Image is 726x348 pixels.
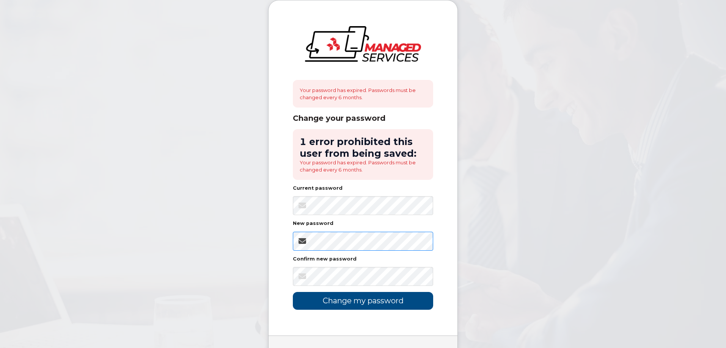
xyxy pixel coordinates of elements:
div: Your password has expired. Passwords must be changed every 6 months. [293,80,433,108]
h2: 1 error prohibited this user from being saved: [300,136,426,159]
label: Confirm new password [293,257,357,262]
input: Change my password [293,292,433,310]
img: logo-large.png [305,26,421,62]
label: Current password [293,186,343,191]
div: Change your password [293,114,433,123]
li: Your password has expired. Passwords must be changed every 6 months. [300,159,426,173]
label: New password [293,221,333,226]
